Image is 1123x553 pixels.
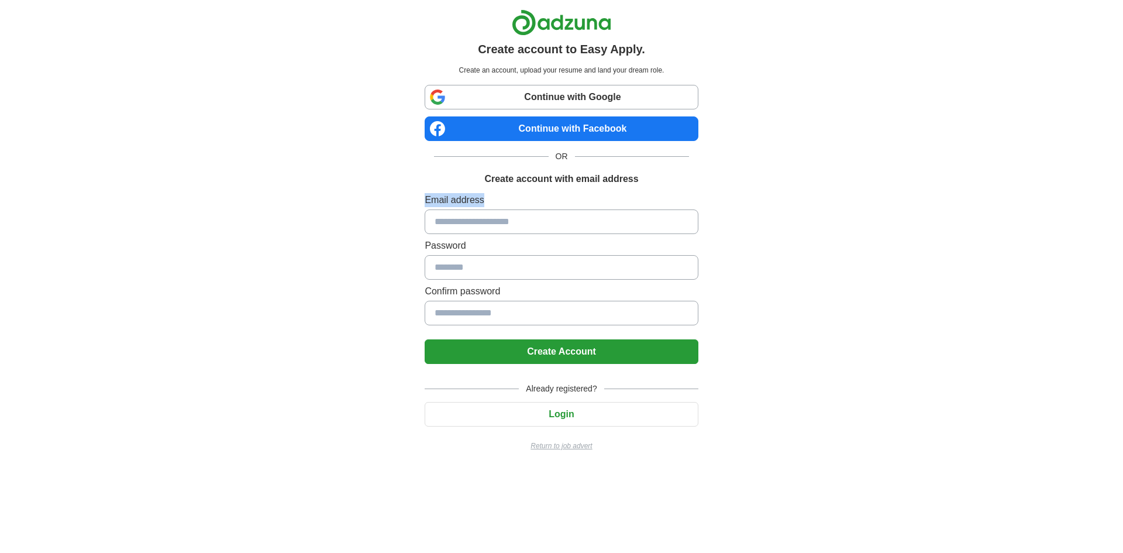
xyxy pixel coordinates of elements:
label: Email address [425,193,698,207]
button: Create Account [425,339,698,364]
span: Already registered? [519,383,604,395]
label: Confirm password [425,284,698,298]
a: Login [425,409,698,419]
h1: Create account to Easy Apply. [478,40,645,58]
label: Password [425,239,698,253]
a: Continue with Google [425,85,698,109]
a: Return to job advert [425,441,698,451]
p: Create an account, upload your resume and land your dream role. [427,65,695,75]
img: Adzuna logo [512,9,611,36]
span: OR [549,150,575,163]
button: Login [425,402,698,427]
h1: Create account with email address [484,172,638,186]
a: Continue with Facebook [425,116,698,141]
